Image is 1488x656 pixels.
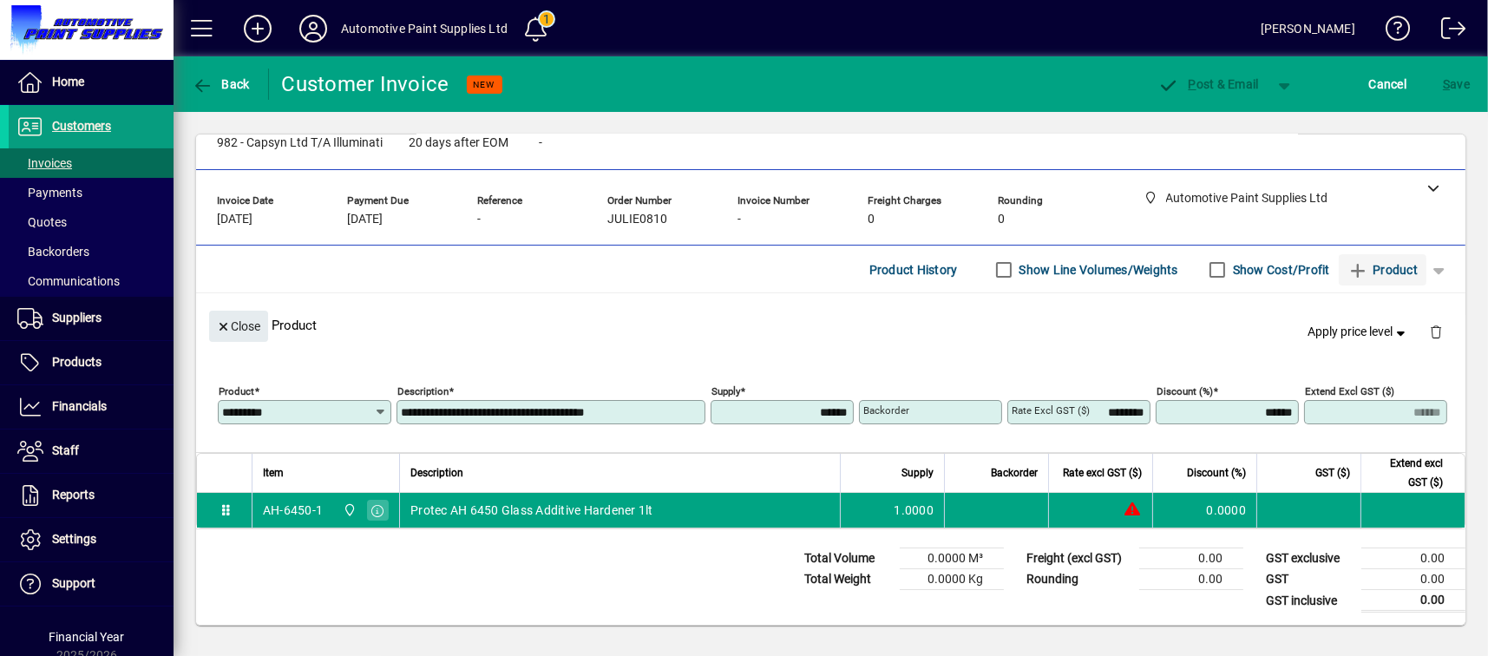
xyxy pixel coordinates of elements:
[796,569,900,590] td: Total Weight
[9,430,174,473] a: Staff
[397,385,449,397] mat-label: Description
[711,385,740,397] mat-label: Supply
[347,213,383,226] span: [DATE]
[900,569,1004,590] td: 0.0000 Kg
[1415,311,1457,352] button: Delete
[796,548,900,569] td: Total Volume
[52,355,102,369] span: Products
[1361,569,1465,590] td: 0.00
[862,254,965,285] button: Product History
[737,213,741,226] span: -
[17,215,67,229] span: Quotes
[1139,569,1243,590] td: 0.00
[52,399,107,413] span: Financials
[52,75,84,89] span: Home
[1372,454,1443,492] span: Extend excl GST ($)
[1152,493,1256,528] td: 0.0000
[1443,70,1470,98] span: ave
[1189,77,1196,91] span: P
[9,297,174,340] a: Suppliers
[17,245,89,259] span: Backorders
[1315,463,1350,482] span: GST ($)
[1308,323,1409,341] span: Apply price level
[1187,463,1246,482] span: Discount (%)
[9,148,174,178] a: Invoices
[1012,404,1090,417] mat-label: Rate excl GST ($)
[868,213,875,226] span: 0
[52,443,79,457] span: Staff
[991,463,1038,482] span: Backorder
[174,69,269,100] app-page-header-button: Back
[1150,69,1268,100] button: Post & Email
[9,207,174,237] a: Quotes
[52,532,96,546] span: Settings
[263,463,284,482] span: Item
[1301,317,1416,348] button: Apply price level
[1369,70,1407,98] span: Cancel
[49,630,125,644] span: Financial Year
[410,502,653,519] span: Protec AH 6450 Glass Additive Hardener 1lt
[9,385,174,429] a: Financials
[1305,385,1394,397] mat-label: Extend excl GST ($)
[52,119,111,133] span: Customers
[1016,261,1178,279] label: Show Line Volumes/Weights
[9,341,174,384] a: Products
[1261,15,1355,43] div: [PERSON_NAME]
[1365,69,1412,100] button: Cancel
[1158,77,1259,91] span: ost & Email
[230,13,285,44] button: Add
[52,311,102,325] span: Suppliers
[205,318,272,333] app-page-header-button: Close
[869,256,958,284] span: Product History
[998,213,1005,226] span: 0
[1443,77,1450,91] span: S
[341,15,508,43] div: Automotive Paint Supplies Ltd
[216,312,261,341] span: Close
[1157,385,1213,397] mat-label: Discount (%)
[52,576,95,590] span: Support
[1063,463,1142,482] span: Rate excl GST ($)
[17,156,72,170] span: Invoices
[1428,3,1466,60] a: Logout
[209,311,268,342] button: Close
[192,77,250,91] span: Back
[9,562,174,606] a: Support
[9,61,174,104] a: Home
[1361,548,1465,569] td: 0.00
[1139,548,1243,569] td: 0.00
[9,474,174,517] a: Reports
[17,186,82,200] span: Payments
[9,178,174,207] a: Payments
[863,404,909,417] mat-label: Backorder
[1257,590,1361,612] td: GST inclusive
[282,70,449,98] div: Customer Invoice
[217,213,252,226] span: [DATE]
[539,136,542,150] span: -
[1257,569,1361,590] td: GST
[409,136,508,150] span: 20 days after EOM
[9,237,174,266] a: Backorders
[9,518,174,561] a: Settings
[1229,261,1330,279] label: Show Cost/Profit
[285,13,341,44] button: Profile
[477,213,481,226] span: -
[1415,324,1457,339] app-page-header-button: Delete
[474,79,495,90] span: NEW
[607,213,667,226] span: JULIE0810
[196,293,1465,357] div: Product
[17,274,120,288] span: Communications
[410,463,463,482] span: Description
[263,502,323,519] div: AH-6450-1
[338,501,358,520] span: Automotive Paint Supplies Ltd
[1018,548,1139,569] td: Freight (excl GST)
[1439,69,1474,100] button: Save
[9,266,174,296] a: Communications
[219,385,254,397] mat-label: Product
[1257,548,1361,569] td: GST exclusive
[187,69,254,100] button: Back
[52,488,95,502] span: Reports
[1361,590,1465,612] td: 0.00
[900,548,1004,569] td: 0.0000 M³
[901,463,934,482] span: Supply
[1018,569,1139,590] td: Rounding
